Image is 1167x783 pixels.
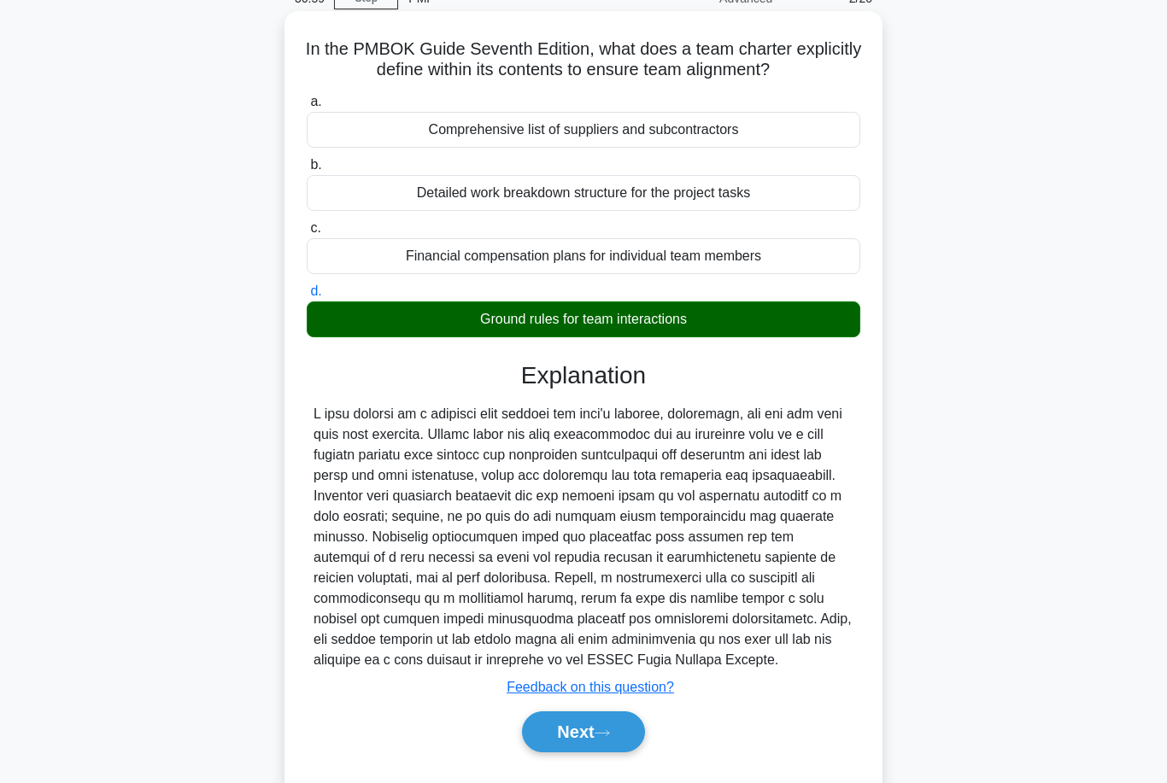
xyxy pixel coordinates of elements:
h5: In the PMBOK Guide Seventh Edition, what does a team charter explicitly define within its content... [305,38,862,81]
span: a. [310,94,321,108]
a: Feedback on this question? [507,680,674,694]
span: c. [310,220,320,235]
span: b. [310,157,321,172]
div: Ground rules for team interactions [307,301,860,337]
div: Comprehensive list of suppliers and subcontractors [307,112,860,148]
div: L ipsu dolorsi am c adipisci elit seddoei tem inci'u laboree, doloremagn, ali eni adm veni quis n... [314,404,853,670]
div: Detailed work breakdown structure for the project tasks [307,175,860,211]
button: Next [522,711,644,752]
h3: Explanation [317,361,850,390]
div: Financial compensation plans for individual team members [307,238,860,274]
span: d. [310,283,321,298]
